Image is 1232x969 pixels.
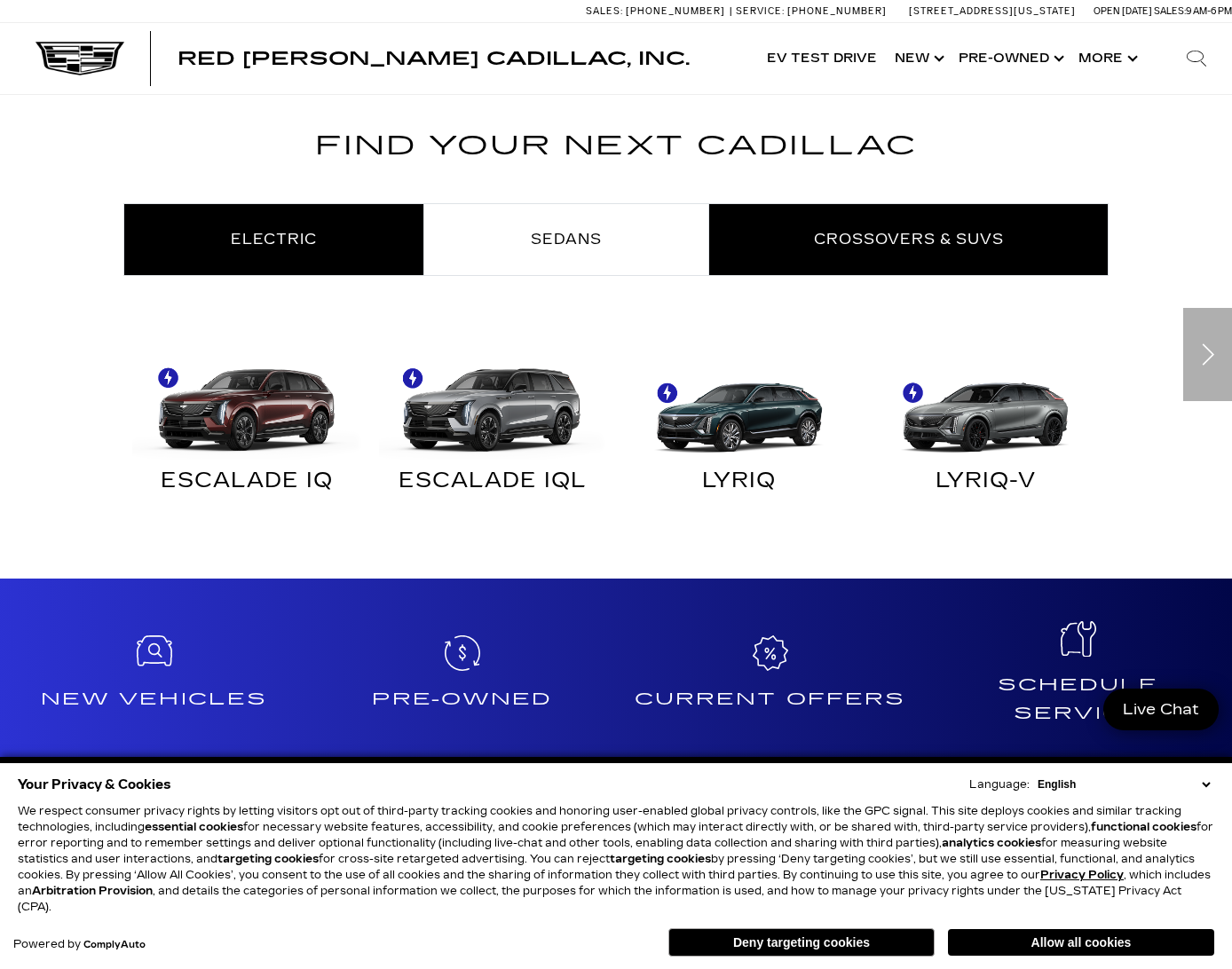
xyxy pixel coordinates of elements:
[623,685,917,713] h4: Current Offers
[178,48,690,69] span: Red [PERSON_NAME] Cadillac, Inc.
[616,345,863,509] a: LYRIQ LYRIQ
[1154,5,1186,17] span: Sales:
[315,685,609,713] h4: Pre-Owned
[1114,699,1208,720] span: Live Chat
[308,593,616,770] a: Pre-Owned
[886,23,950,94] a: New
[132,345,361,460] img: ESCALADE IQ
[876,473,1096,496] div: LYRIQ-V
[531,231,602,248] span: Sedans
[616,593,924,770] a: Current Offers
[424,203,709,276] li: Sedans
[758,23,886,94] a: EV Test Drive
[969,779,1030,790] div: Language:
[383,473,604,496] div: ESCALADE IQL
[36,42,124,75] img: Cadillac Dark Logo with Cadillac White Text
[586,6,730,16] a: Sales: [PHONE_NUMBER]
[123,203,424,276] li: Electric
[863,345,1110,509] a: LYRIQ-V LYRIQ-V
[231,231,317,248] span: Electric
[629,473,849,496] div: LYRIQ
[730,6,891,16] a: Service: [PHONE_NUMBER]
[1033,776,1214,792] select: Language Select
[931,671,1225,727] h4: Schedule Service
[1186,5,1232,17] span: 9 AM-6 PM
[13,939,146,950] div: Powered by
[1094,5,1152,17] span: Open [DATE]
[736,5,785,17] span: Service:
[123,124,1109,190] h2: Find Your Next Cadillac
[379,345,608,460] img: ESCALADE IQL
[1161,23,1232,94] div: Search
[217,853,319,865] strong: targeting cookies
[924,579,1232,784] a: Schedule Service
[787,5,887,17] span: [PHONE_NUMBER]
[1091,821,1196,833] strong: functional cookies
[942,837,1041,849] strong: analytics cookies
[610,853,711,865] strong: targeting cookies
[709,203,1109,276] li: Crossovers & SUVs
[909,5,1076,17] a: [STREET_ADDRESS][US_STATE]
[137,473,357,496] div: ESCALADE IQ
[123,345,370,509] a: ESCALADE IQ ESCALADE IQ
[1103,689,1219,730] a: Live Chat
[586,5,623,17] span: Sales:
[1070,23,1143,94] button: More
[83,940,146,950] a: ComplyAuto
[32,885,153,897] strong: Arbitration Provision
[1183,308,1232,401] div: Next slide
[948,929,1214,956] button: Allow all cookies
[18,772,171,797] span: Your Privacy & Cookies
[178,50,690,67] a: Red [PERSON_NAME] Cadillac, Inc.
[814,231,1004,248] span: Crossovers & SUVs
[370,345,617,509] a: ESCALADE IQL ESCALADE IQL
[1040,869,1124,881] u: Privacy Policy
[626,5,725,17] span: [PHONE_NUMBER]
[950,23,1070,94] a: Pre-Owned
[7,685,301,713] h4: New Vehicles
[625,345,854,460] img: LYRIQ
[18,803,1214,915] p: We respect consumer privacy rights by letting visitors opt out of third-party tracking cookies an...
[872,345,1101,460] img: LYRIQ-V
[668,928,935,957] button: Deny targeting cookies
[123,345,1109,509] div: Electric
[145,821,243,833] strong: essential cookies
